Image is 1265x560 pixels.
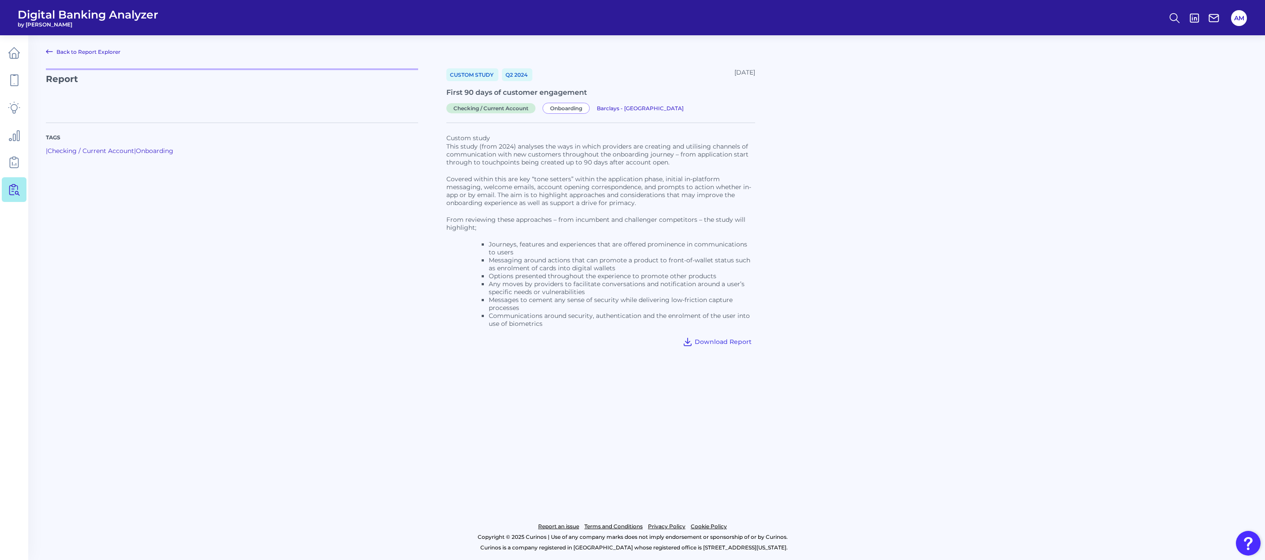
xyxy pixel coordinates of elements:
li: Options presented throughout the experience to promote other products [489,272,755,280]
button: Download Report [679,335,755,349]
a: Barclays - [GEOGRAPHIC_DATA] [597,104,684,112]
a: Onboarding [543,104,593,112]
a: Onboarding [136,147,173,155]
li: Journeys, features and experiences that are offered prominence in communications to users [489,240,755,256]
a: Cookie Policy [691,521,727,532]
p: Tags [46,134,418,142]
a: Checking / Current Account [446,104,539,112]
p: Curinos is a company registered in [GEOGRAPHIC_DATA] whose registered office is [STREET_ADDRESS][... [46,542,1222,553]
p: Covered within this are key “tone setters” within the application phase, initial in-platform mess... [446,175,755,207]
span: Barclays - [GEOGRAPHIC_DATA] [597,105,684,112]
a: Privacy Policy [648,521,685,532]
a: Checking / Current Account [48,147,134,155]
li: Messaging around actions that can promote a product to front-of-wallet status such as enrolment o... [489,256,755,272]
li: Messages to cement any sense of security while delivering low-friction capture processes [489,296,755,312]
p: Report [46,68,418,112]
button: Open Resource Center [1236,531,1261,556]
span: Onboarding [543,103,590,114]
span: | [46,147,48,155]
div: First 90 days of customer engagement [446,88,755,97]
span: Digital Banking Analyzer [18,8,158,21]
span: | [134,147,136,155]
a: Back to Report Explorer [46,46,120,57]
p: Copyright © 2025 Curinos | Use of any company marks does not imply endorsement or sponsorship of ... [43,532,1222,542]
p: From reviewing these approaches – from incumbent and challenger competitors – the study will high... [446,216,755,231]
div: [DATE] [734,68,755,81]
span: by [PERSON_NAME] [18,21,158,28]
a: Q2 2024 [502,68,532,81]
a: Custom Study [446,68,498,81]
span: Checking / Current Account [446,103,535,113]
button: AM [1231,10,1247,26]
span: Custom study [446,134,490,142]
span: Download Report [695,338,752,346]
li: Any moves by providers to facilitate conversations and notification around a user’s specific need... [489,280,755,296]
a: Terms and Conditions [584,521,643,532]
a: Report an issue [538,521,579,532]
p: This study (from 2024) analyses the ways in which providers are creating and utilising channels o... [446,142,755,166]
li: Communications around security, authentication and the enrolment of the user into use of biometrics [489,312,755,328]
